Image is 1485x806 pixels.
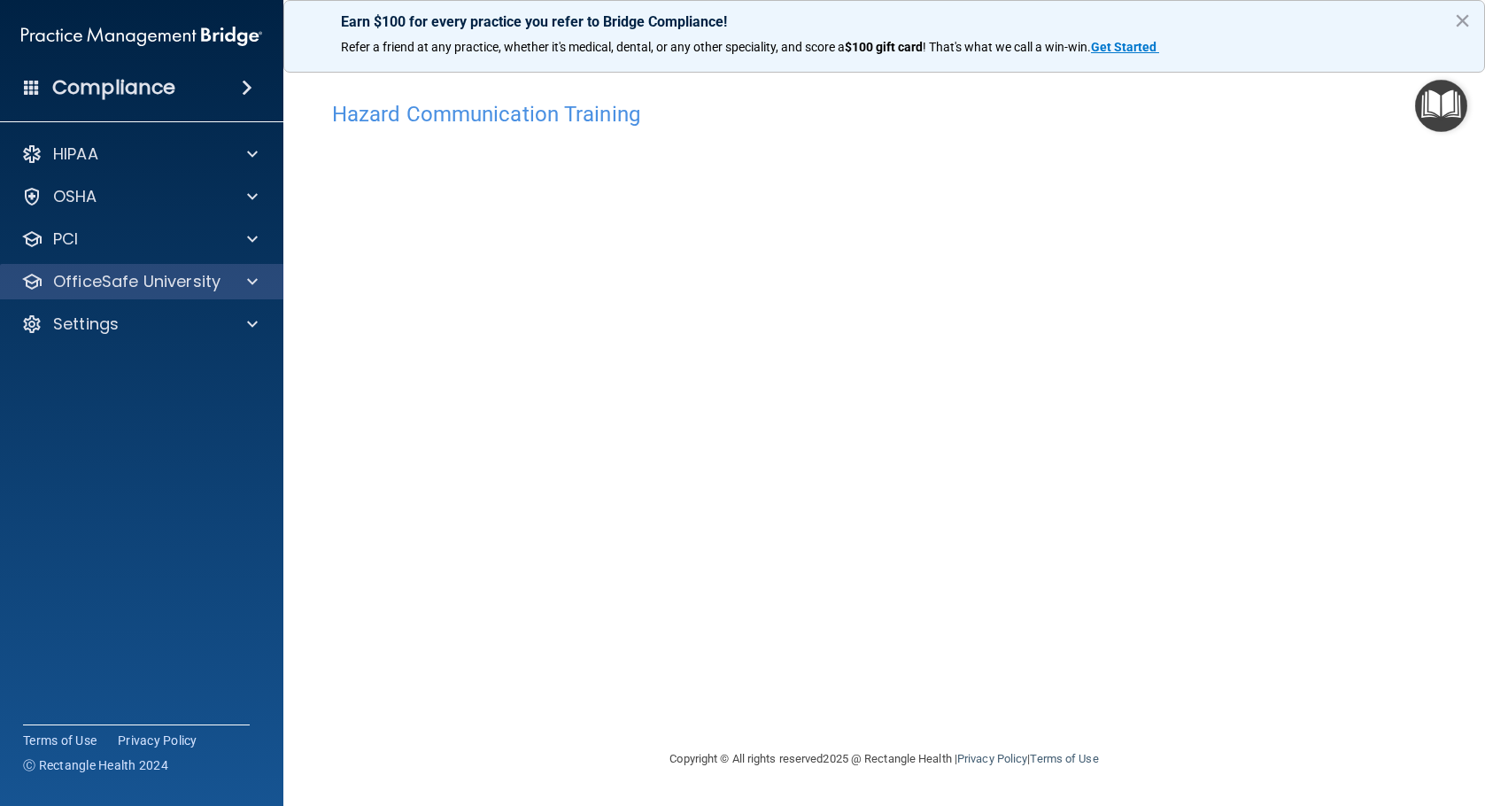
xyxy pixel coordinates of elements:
[1030,752,1098,765] a: Terms of Use
[23,756,168,774] span: Ⓒ Rectangle Health 2024
[21,19,262,54] img: PMB logo
[957,752,1027,765] a: Privacy Policy
[561,731,1208,787] div: Copyright © All rights reserved 2025 @ Rectangle Health | |
[118,732,197,749] a: Privacy Policy
[923,40,1091,54] span: ! That's what we call a win-win.
[53,143,98,165] p: HIPAA
[53,229,78,250] p: PCI
[23,732,97,749] a: Terms of Use
[52,75,175,100] h4: Compliance
[1091,40,1156,54] strong: Get Started
[332,103,1436,126] h4: Hazard Communication Training
[21,271,258,292] a: OfficeSafe University
[1415,80,1467,132] button: Open Resource Center
[53,186,97,207] p: OSHA
[21,229,258,250] a: PCI
[341,13,1427,30] p: Earn $100 for every practice you refer to Bridge Compliance!
[341,40,845,54] span: Refer a friend at any practice, whether it's medical, dental, or any other speciality, and score a
[332,136,1235,720] iframe: HCT
[1454,6,1471,35] button: Close
[53,314,119,335] p: Settings
[21,143,258,165] a: HIPAA
[21,186,258,207] a: OSHA
[1091,40,1159,54] a: Get Started
[21,314,258,335] a: Settings
[845,40,923,54] strong: $100 gift card
[53,271,220,292] p: OfficeSafe University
